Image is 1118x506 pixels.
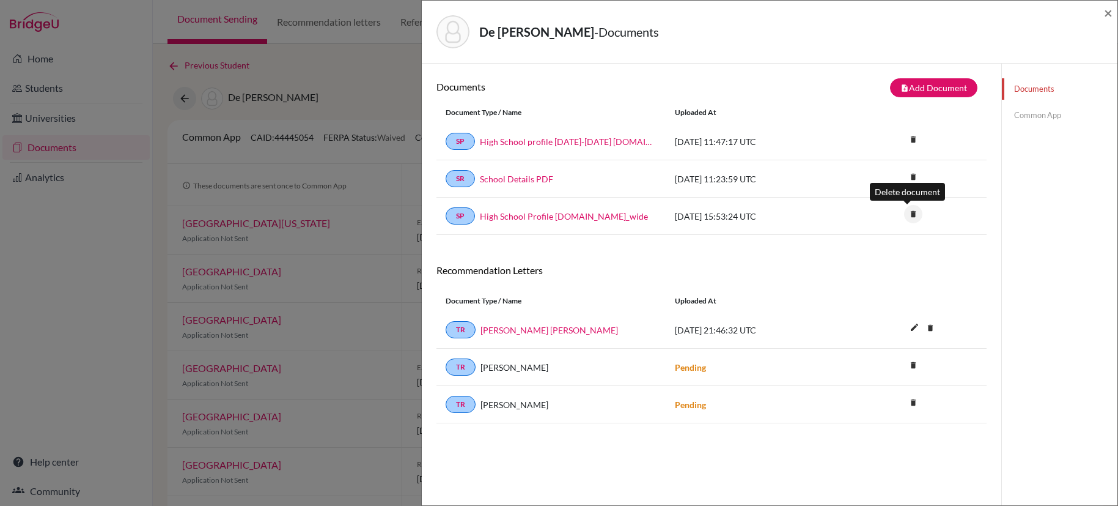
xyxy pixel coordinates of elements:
[446,321,476,338] a: TR
[904,319,925,338] button: edit
[1002,78,1117,100] a: Documents
[904,130,922,149] i: delete
[1104,4,1112,21] span: ×
[904,358,922,374] a: delete
[675,325,756,335] span: [DATE] 21:46:32 UTC
[480,173,553,185] a: School Details PDF
[666,210,849,223] div: [DATE] 15:53:24 UTC
[904,169,922,186] a: delete
[666,296,849,307] div: Uploaded at
[904,132,922,149] a: delete
[446,359,476,376] a: TR
[890,78,977,97] button: note_addAdd Document
[594,24,659,39] span: - Documents
[479,24,594,39] strong: De [PERSON_NAME]
[1002,105,1117,126] a: Common App
[436,81,712,92] h6: Documents
[904,393,922,412] i: delete
[436,296,666,307] div: Document Type / Name
[904,395,922,412] a: delete
[480,210,648,223] a: High School Profile [DOMAIN_NAME]_wide
[446,207,475,225] a: SP
[904,207,922,223] a: delete
[480,135,656,148] a: High School profile [DATE]-[DATE] [DOMAIN_NAME]_wide
[675,362,706,373] strong: Pending
[904,356,922,374] i: delete
[480,361,548,374] span: [PERSON_NAME]
[480,324,618,337] a: [PERSON_NAME] [PERSON_NAME]
[921,321,940,337] a: delete
[666,107,849,118] div: Uploaded at
[870,183,945,201] div: Delete document
[900,84,909,92] i: note_add
[1104,6,1112,20] button: Close
[675,400,706,410] strong: Pending
[666,135,849,148] div: [DATE] 11:47:17 UTC
[666,173,849,185] div: [DATE] 11:23:59 UTC
[921,319,940,337] i: delete
[436,264,987,276] h6: Recommendation Letters
[436,107,666,118] div: Document Type / Name
[446,170,475,187] a: SR
[446,133,475,150] a: SP
[480,398,548,411] span: [PERSON_NAME]
[446,396,476,413] a: TR
[904,205,922,223] i: delete
[905,318,924,337] i: edit
[904,168,922,186] i: delete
